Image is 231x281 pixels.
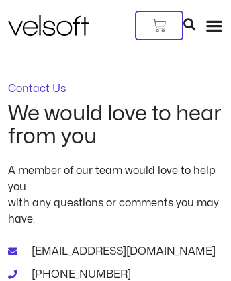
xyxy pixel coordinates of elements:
span: [EMAIL_ADDRESS][DOMAIN_NAME] [28,243,216,259]
img: Velsoft Training Materials [8,15,89,36]
p: Contact Us [8,83,223,94]
h2: We would love to hear from you [8,102,223,147]
div: Menu Toggle [205,17,223,34]
p: A member of our team would love to help you with any questions or comments you may have. [8,163,223,227]
a: [EMAIL_ADDRESS][DOMAIN_NAME] [8,243,223,259]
